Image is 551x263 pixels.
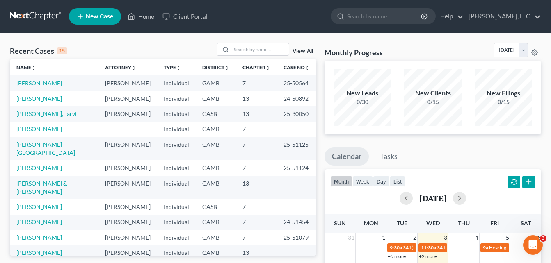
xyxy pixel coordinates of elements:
[98,245,157,261] td: [PERSON_NAME]
[388,253,406,259] a: +5 more
[157,176,196,199] td: Individual
[505,233,510,243] span: 5
[536,233,541,243] span: 6
[236,176,277,199] td: 13
[236,215,277,230] td: 7
[390,176,405,187] button: list
[196,199,236,214] td: GASB
[412,233,417,243] span: 2
[419,194,446,202] h2: [DATE]
[404,98,462,106] div: 0/15
[196,245,236,261] td: GAMB
[157,122,196,137] td: Individual
[98,176,157,199] td: [PERSON_NAME]
[464,9,541,24] a: [PERSON_NAME], LLC
[196,75,236,91] td: GAMB
[231,43,289,55] input: Search by name...
[16,110,77,117] a: [PERSON_NAME], Tarvi
[31,66,36,70] i: unfold_more
[10,46,67,56] div: Recent Cases
[521,220,531,227] span: Sat
[16,95,62,102] a: [PERSON_NAME]
[474,233,479,243] span: 4
[86,14,113,20] span: New Case
[236,199,277,214] td: 7
[224,66,229,70] i: unfold_more
[196,106,236,121] td: GASB
[490,220,499,227] span: Fri
[437,245,516,251] span: 341(a) meeting for [PERSON_NAME]
[277,75,316,91] td: 25-50564
[98,199,157,214] td: [PERSON_NAME]
[98,160,157,175] td: [PERSON_NAME]
[98,230,157,245] td: [PERSON_NAME]
[381,233,386,243] span: 1
[426,220,440,227] span: Wed
[277,230,316,245] td: 25-51079
[157,106,196,121] td: Individual
[98,106,157,121] td: [PERSON_NAME]
[16,234,62,241] a: [PERSON_NAME]
[16,141,75,156] a: [PERSON_NAME][GEOGRAPHIC_DATA]
[236,230,277,245] td: 7
[196,91,236,106] td: GAMB
[157,137,196,160] td: Individual
[16,249,62,256] a: [PERSON_NAME]
[277,160,316,175] td: 25-51124
[540,235,546,242] span: 3
[16,79,62,86] a: [PERSON_NAME]
[16,218,62,225] a: [PERSON_NAME]
[397,220,407,227] span: Tue
[16,164,62,171] a: [PERSON_NAME]
[347,9,422,24] input: Search by name...
[236,137,277,160] td: 7
[16,180,67,195] a: [PERSON_NAME] & [PERSON_NAME]
[131,66,136,70] i: unfold_more
[373,176,390,187] button: day
[16,64,36,70] a: Nameunfold_more
[98,75,157,91] td: [PERSON_NAME]
[347,233,355,243] span: 31
[419,253,437,259] a: +2 more
[475,88,532,98] div: New Filings
[202,64,229,70] a: Districtunfold_more
[157,215,196,230] td: Individual
[421,245,436,251] span: 11:30a
[164,64,181,70] a: Typeunfold_more
[483,245,488,251] span: 9a
[157,75,196,91] td: Individual
[98,137,157,160] td: [PERSON_NAME]
[157,245,196,261] td: Individual
[105,64,136,70] a: Attorneyunfold_more
[334,220,346,227] span: Sun
[158,9,212,24] a: Client Portal
[390,245,402,251] span: 9:30a
[404,88,462,98] div: New Clients
[16,125,62,132] a: [PERSON_NAME]
[352,176,373,187] button: week
[242,64,270,70] a: Chapterunfold_more
[123,9,158,24] a: Home
[196,230,236,245] td: GAMB
[176,66,181,70] i: unfold_more
[364,220,378,227] span: Mon
[98,215,157,230] td: [PERSON_NAME]
[98,91,157,106] td: [PERSON_NAME]
[334,98,391,106] div: 0/30
[330,176,352,187] button: month
[157,230,196,245] td: Individual
[458,220,470,227] span: Thu
[277,137,316,160] td: 25-51125
[373,147,405,166] a: Tasks
[284,64,310,70] a: Case Nounfold_more
[236,75,277,91] td: 7
[403,245,482,251] span: 341(a) meeting for [PERSON_NAME]
[265,66,270,70] i: unfold_more
[523,235,543,255] iframe: Intercom live chat
[334,88,391,98] div: New Leads
[196,176,236,199] td: GAMB
[325,147,369,166] a: Calendar
[436,9,464,24] a: Help
[57,47,67,54] div: 15
[277,106,316,121] td: 25-30050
